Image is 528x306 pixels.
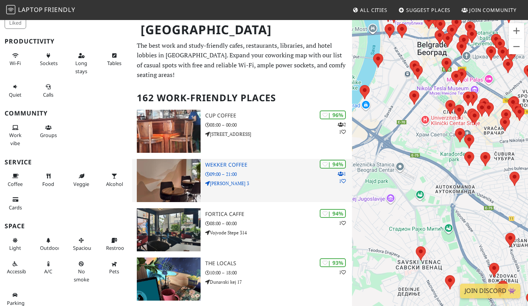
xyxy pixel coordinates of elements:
[5,38,128,45] h3: Productivity
[205,269,352,276] p: 10:00 – 18:00
[73,181,89,187] span: Veggie
[137,159,201,202] img: Wekker Coffee
[9,91,22,98] span: Quiet
[205,278,352,286] p: Dunavski kej 17
[338,170,346,185] p: 1 1
[205,229,352,236] p: Vojvode Stepe 314
[137,208,201,251] img: Fortica caffe
[10,60,21,67] span: Stable Wi-Fi
[40,244,60,251] span: Outdoor area
[132,110,352,153] a: Cup Coffee | 96% 21 Cup Coffee 08:00 – 00:00 [STREET_ADDRESS]
[134,19,351,40] h1: [GEOGRAPHIC_DATA]
[132,258,352,301] a: The Locals | 93% 1 The Locals 10:00 – 18:00 Dunavski kej 17
[5,234,26,254] button: Light
[104,258,125,278] button: Pets
[205,260,352,267] h3: The Locals
[7,268,30,275] span: Accessible
[205,171,352,178] p: 09:00 – 21:00
[5,80,26,101] button: Quiet
[38,121,59,142] button: Groups
[44,5,75,14] span: Friendly
[205,121,352,129] p: 08:00 – 00:00
[137,110,201,153] img: Cup Coffee
[205,162,352,168] h3: Wekker Coffee
[205,211,352,217] h3: Fortica caffe
[406,7,451,13] span: Suggest Places
[5,49,26,70] button: Wi-Fi
[205,130,352,138] p: [STREET_ADDRESS]
[509,23,524,38] button: Zoom in
[106,181,123,187] span: Alcohol
[8,181,23,187] span: Coffee
[75,60,87,74] span: Long stays
[339,219,346,227] p: 1
[360,7,387,13] span: All Cities
[320,110,346,119] div: | 96%
[71,170,92,190] button: Veggie
[74,268,89,283] span: Smoke free
[38,258,59,278] button: A/C
[38,49,59,70] button: Sockets
[104,234,125,254] button: Restroom
[71,234,92,254] button: Spacious
[6,3,75,17] a: LaptopFriendly LaptopFriendly
[137,86,348,110] h2: 162 Work-Friendly Places
[107,60,121,67] span: Work-friendly tables
[40,132,57,139] span: Group tables
[5,110,128,117] h3: Community
[104,170,125,190] button: Alcohol
[5,170,26,190] button: Coffee
[9,244,21,251] span: Natural light
[44,268,52,275] span: Air conditioned
[9,132,22,146] span: People working
[137,258,201,301] img: The Locals
[5,121,26,149] button: Work vibe
[469,7,516,13] span: Join Community
[9,204,22,211] span: Credit cards
[71,49,92,77] button: Long stays
[109,268,119,275] span: Pet friendly
[349,3,390,17] a: All Cities
[205,112,352,119] h3: Cup Coffee
[137,41,348,80] p: The best work and study-friendly cafes, restaurants, libraries, and hotel lobbies in [GEOGRAPHIC_...
[43,91,53,98] span: Video/audio calls
[395,3,454,17] a: Suggest Places
[5,193,26,214] button: Cards
[339,269,346,276] p: 1
[205,180,352,187] p: [PERSON_NAME] 3
[5,258,26,278] button: Accessible
[320,258,346,267] div: | 93%
[320,209,346,218] div: | 94%
[5,159,128,166] h3: Service
[73,244,93,251] span: Spacious
[5,222,128,230] h3: Space
[38,80,59,101] button: Calls
[71,258,92,286] button: No smoke
[458,3,520,17] a: Join Community
[338,121,346,135] p: 2 1
[509,39,524,54] button: Zoom out
[132,159,352,202] a: Wekker Coffee | 94% 11 Wekker Coffee 09:00 – 21:00 [PERSON_NAME] 3
[42,181,54,187] span: Food
[38,234,59,254] button: Outdoor
[205,220,352,227] p: 08:00 – 00:00
[40,60,58,67] span: Power sockets
[18,5,43,14] span: Laptop
[104,49,125,70] button: Tables
[38,170,59,190] button: Food
[132,208,352,251] a: Fortica caffe | 94% 1 Fortica caffe 08:00 – 00:00 Vojvode Stepe 314
[6,5,15,14] img: LaptopFriendly
[320,160,346,169] div: | 94%
[106,244,129,251] span: Restroom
